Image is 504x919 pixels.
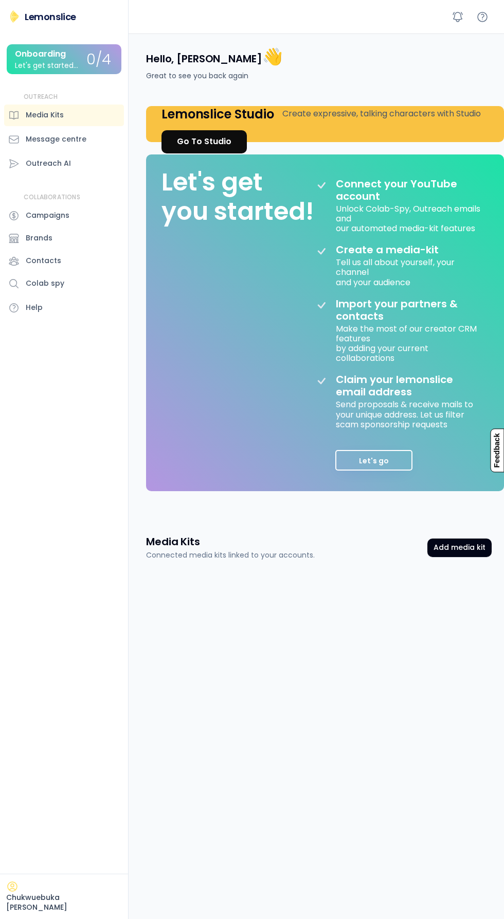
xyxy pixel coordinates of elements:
div: Onboarding [15,49,66,59]
div: Message centre [26,134,86,145]
div: Import your partners & contacts [336,298,481,322]
div: Send proposals & receive mails to your unique address. Let us filter scam sponsorship requests [336,398,481,429]
img: yH5BAEAAAAALAAAAAABAAEAAAIBRAA7 [368,573,461,666]
a: Go To Studio [161,130,247,153]
div: Let's get you started! [161,167,314,227]
button: Let's go [335,450,412,471]
button: Add media kit [427,539,492,557]
div: Connected media kits linked to your accounts. [146,550,315,561]
div: Unlock Colab-Spy, Outreach emails and our automated media-kit features [336,202,481,234]
h4: Hello, [PERSON_NAME] [146,46,282,67]
div: Outreach AI [26,158,71,169]
div: Create expressive, talking characters with Studio [282,108,481,120]
img: Lemonslice [8,10,21,23]
div: COLLABORATIONS [24,193,80,202]
div: Campaigns [26,210,69,221]
div: Lemonslice [25,10,76,23]
div: Media Kits [26,110,64,120]
div: 0/4 [86,52,111,68]
font: 👋 [262,45,283,68]
div: Colab spy [26,278,64,289]
h4: Lemonslice Studio [161,106,274,122]
div: Let's get started... [15,62,78,70]
div: Help [26,302,43,313]
div: Start here [368,573,461,666]
div: Contacts [26,255,61,266]
div: Tell us all about yourself, your channel and your audience [336,256,481,287]
div: Create a media-kit [336,244,464,256]
h3: Media Kits [146,534,200,549]
div: Claim your lemonslice email address [336,373,481,398]
div: Go To Studio [177,135,231,148]
div: Great to see you back again [146,71,248,81]
div: Make the most of our creator CRM features by adding your current collaborations [336,322,481,363]
div: OUTREACH [24,93,58,101]
div: Brands [26,233,52,244]
div: Chukwuebuka [PERSON_NAME] [6,893,122,913]
div: Connect your YouTube account [336,178,481,202]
